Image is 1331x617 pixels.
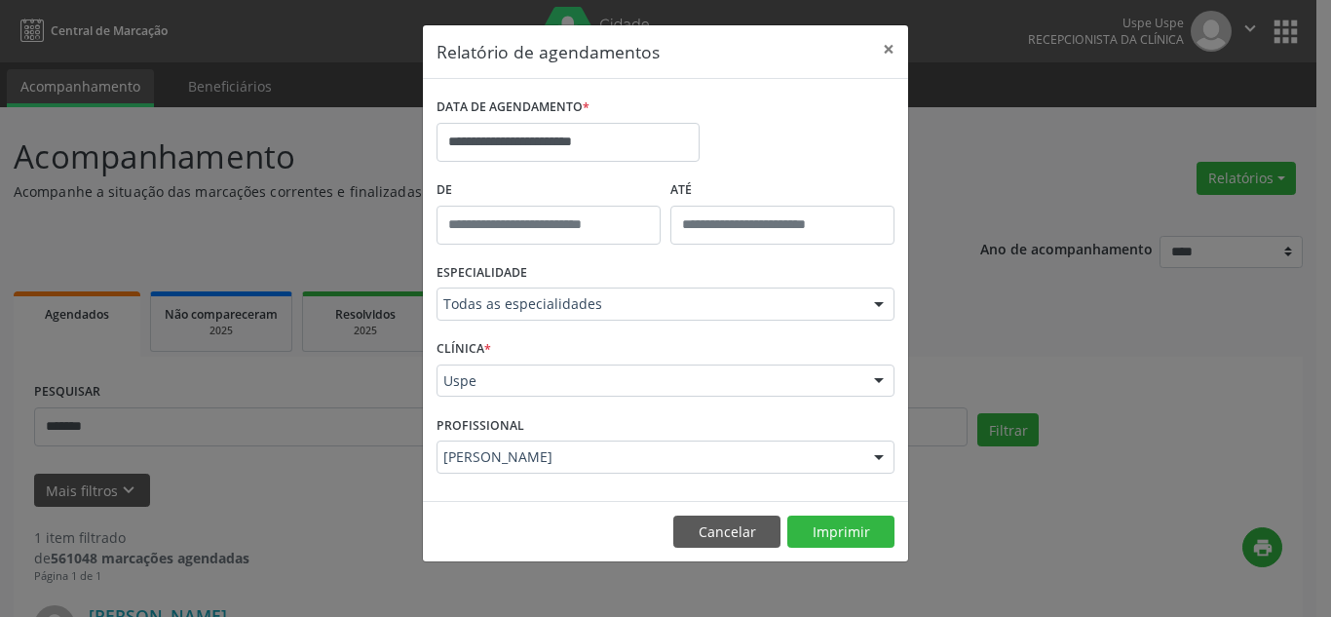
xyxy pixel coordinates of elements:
button: Cancelar [673,516,780,549]
label: PROFISSIONAL [437,410,524,441]
span: Uspe [443,371,855,391]
span: [PERSON_NAME] [443,447,855,467]
button: Imprimir [787,516,894,549]
h5: Relatório de agendamentos [437,39,660,64]
button: Close [869,25,908,73]
label: ESPECIALIDADE [437,258,527,289]
label: ATÉ [670,175,894,206]
span: Todas as especialidades [443,294,855,314]
label: De [437,175,661,206]
label: CLÍNICA [437,334,491,365]
label: DATA DE AGENDAMENTO [437,93,589,123]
